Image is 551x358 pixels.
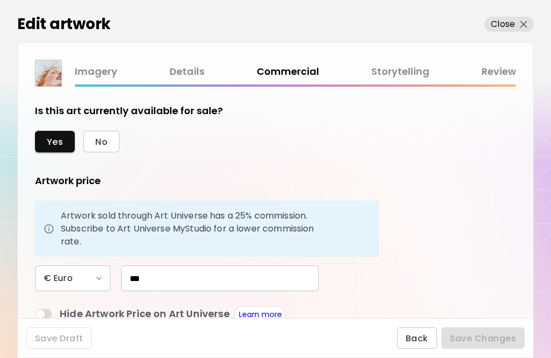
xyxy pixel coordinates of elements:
img: info [44,223,54,234]
a: Imagery [75,64,117,80]
a: Review [482,64,516,80]
button: Yes [35,131,75,152]
p: Artwork sold through Art Universe has a 25% commission. Subscribe to Art Universe MyStudio for a ... [61,209,320,248]
h5: Artwork price [35,174,101,188]
img: thumbnail [36,60,61,86]
h6: € Euro [44,272,73,285]
p: Hide Artwork Price on Art Universe [60,306,230,323]
span: Yes [47,136,63,148]
span: No [95,136,108,148]
button: No [83,131,119,152]
button: Back [397,327,437,349]
button: € Euro [35,265,110,291]
h5: Is this art currently available for sale? [35,104,223,118]
a: Learn more [239,309,282,320]
span: Back [406,333,428,344]
a: Storytelling [371,64,429,80]
a: Details [169,64,204,80]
